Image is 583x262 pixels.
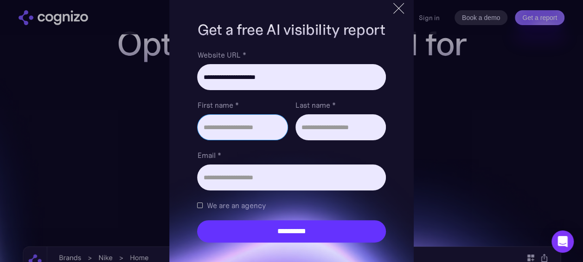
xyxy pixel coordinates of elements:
label: Website URL * [197,49,385,60]
label: Last name * [295,99,386,111]
span: We are an agency [206,200,265,211]
label: First name * [197,99,288,111]
div: Open Intercom Messenger [551,230,574,253]
form: Brand Report Form [197,49,385,242]
label: Email * [197,150,385,161]
h1: Get a free AI visibility report [197,20,385,40]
